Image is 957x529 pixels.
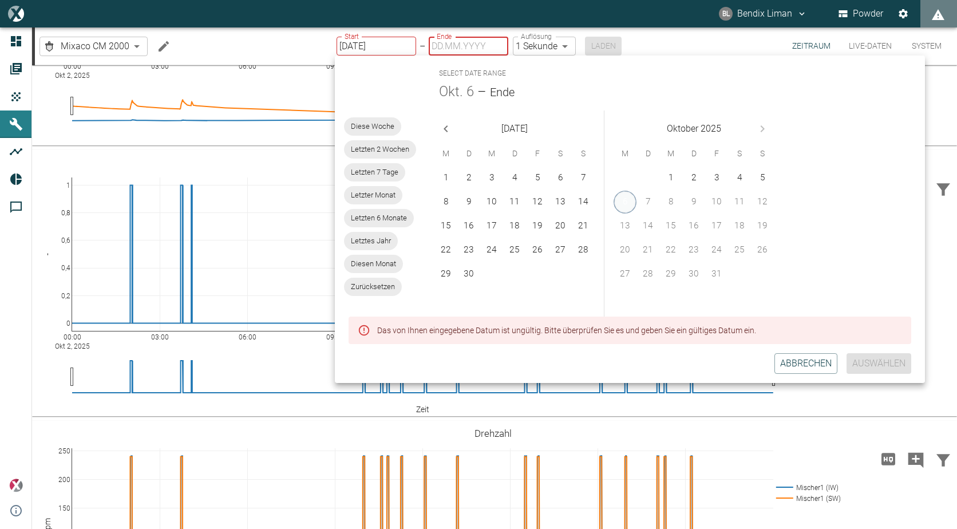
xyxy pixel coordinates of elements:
[930,444,957,474] button: Daten filtern
[344,117,401,136] div: Diese Woche
[457,263,480,286] button: 30
[344,144,416,155] span: Letzten 2 Wochen
[345,31,359,41] label: Start
[774,353,837,374] button: Abbrechen
[615,143,635,165] span: Montag
[729,143,750,165] span: Samstag
[474,83,490,101] h5: –
[344,235,398,247] span: Letztes Jahr
[503,191,526,214] button: 11
[429,37,508,56] input: DD.MM.YYYY
[752,143,773,165] span: Sonntag
[875,453,902,464] span: Hohe Auflösung
[549,167,572,190] button: 6
[836,3,886,24] button: Powder
[521,31,552,41] label: Auflösung
[526,167,549,190] button: 5
[573,143,594,165] span: Sonntag
[436,143,456,165] span: Montag
[503,215,526,238] button: 18
[527,143,548,165] span: Freitag
[8,6,23,21] img: logo
[728,167,751,190] button: 4
[719,7,733,21] div: BL
[434,215,457,238] button: 15
[344,190,402,201] span: Letzter Monat
[840,27,901,65] button: Live-Daten
[344,209,414,227] div: Letzten 6 Monate
[513,37,576,56] div: 1 Sekunde
[490,83,515,101] button: Ende
[682,167,705,190] button: 2
[480,215,503,238] button: 17
[434,167,457,190] button: 1
[550,143,571,165] span: Samstag
[661,143,681,165] span: Mittwoch
[614,191,636,214] button: 6
[480,191,503,214] button: 10
[481,143,502,165] span: Mittwoch
[457,167,480,190] button: 2
[638,143,658,165] span: Dienstag
[61,40,129,53] span: Mixaco CM 2000
[344,212,414,224] span: Letzten 6 Monate
[659,167,682,190] button: 1
[42,40,129,53] a: Mixaco CM 2000
[930,173,957,203] button: Daten filtern
[344,258,403,270] span: Diesen Monat
[344,140,416,159] div: Letzten 2 Wochen
[152,35,175,58] button: Machine bearbeiten
[344,255,403,273] div: Diesen Monat
[549,239,572,262] button: 27
[457,239,480,262] button: 23
[344,121,401,132] span: Diese Woche
[526,239,549,262] button: 26
[751,167,774,190] button: 5
[344,167,405,178] span: Letzten 7 Tage
[377,320,756,341] div: Das von Ihnen eingegebene Datum ist ungültig. Bitte überprüfen Sie es und geben Sie ein gültiges ...
[526,191,549,214] button: 12
[420,40,425,53] p: –
[667,121,721,137] span: Oktober 2025
[572,215,595,238] button: 21
[549,215,572,238] button: 20
[458,143,479,165] span: Dienstag
[434,191,457,214] button: 8
[480,239,503,262] button: 24
[439,65,506,83] span: Select date range
[901,27,952,65] button: System
[434,263,457,286] button: 29
[572,191,595,214] button: 14
[683,143,704,165] span: Donnerstag
[480,167,503,190] button: 3
[504,143,525,165] span: Donnerstag
[437,31,452,41] label: Ende
[337,37,416,56] input: DD.MM.YYYY
[503,239,526,262] button: 25
[549,191,572,214] button: 13
[572,239,595,262] button: 28
[706,143,727,165] span: Freitag
[9,479,23,492] img: Xplore Logo
[717,3,809,24] button: bendix.liman@kansaihelios-cws.de
[457,191,480,214] button: 9
[344,278,402,296] div: Zurücksetzen
[705,167,728,190] button: 3
[434,117,457,140] button: Previous month
[501,121,528,137] span: [DATE]
[434,239,457,262] button: 22
[526,215,549,238] button: 19
[344,232,398,250] div: Letztes Jahr
[344,186,402,204] div: Letzter Monat
[503,167,526,190] button: 4
[783,27,840,65] button: Zeitraum
[457,215,480,238] button: 16
[439,83,474,101] button: Okt. 6
[344,281,402,293] span: Zurücksetzen
[902,444,930,474] button: Kommentar hinzufügen
[572,167,595,190] button: 7
[893,3,913,24] button: Einstellungen
[344,163,405,181] div: Letzten 7 Tage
